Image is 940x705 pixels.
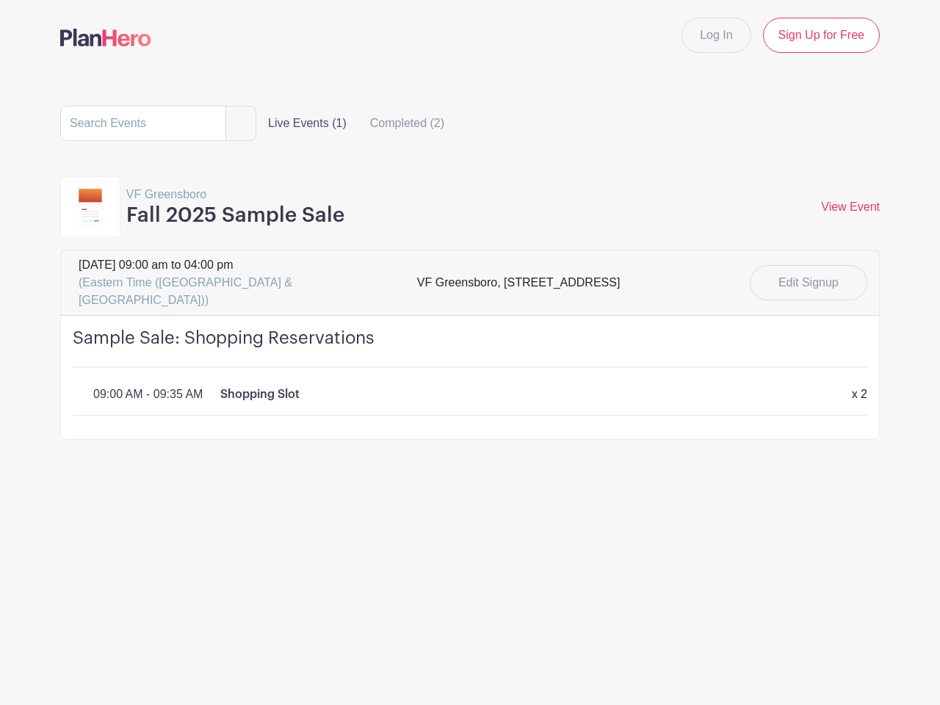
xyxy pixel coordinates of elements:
[126,203,344,228] h3: Fall 2025 Sample Sale
[126,186,344,203] p: VF Greensboro
[60,106,226,141] input: Search Events
[358,109,456,138] label: Completed (2)
[79,256,394,309] span: [DATE] 09:00 am to 04:00 pm
[73,328,867,368] h4: Sample Sale: Shopping Reservations
[750,265,867,300] a: Edit Signup
[681,18,751,53] a: Log In
[763,18,880,53] a: Sign Up for Free
[93,386,203,403] p: 09:00 AM - 09:35 AM
[256,109,358,138] label: Live Events (1)
[417,274,621,292] div: VF Greensboro, [STREET_ADDRESS]
[821,200,880,213] a: View Event
[256,109,456,138] div: filters
[843,386,876,403] div: x 2
[79,276,292,306] span: (Eastern Time ([GEOGRAPHIC_DATA] & [GEOGRAPHIC_DATA]))
[79,189,102,225] img: template2-bb66c508b997863671badd7d7644ceb7c1892998e8ae07ab160002238adb71bb.svg
[60,29,151,46] img: logo-507f7623f17ff9eddc593b1ce0a138ce2505c220e1c5a4e2b4648c50719b7d32.svg
[220,386,300,403] p: Shopping Slot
